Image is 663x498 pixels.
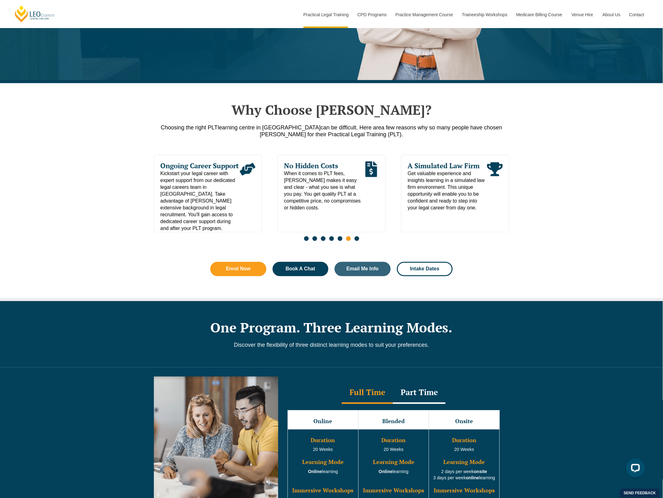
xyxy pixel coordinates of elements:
span: Intake Dates [410,267,439,272]
div: Slides [154,155,509,245]
span: Book A Chat [286,267,315,272]
span: A Simulated Law Firm [408,162,487,170]
a: About Us [598,1,625,28]
a: Intake Dates [397,262,453,276]
div: Read More [363,162,379,211]
a: CPD Programs [353,1,391,28]
span: Enrol Now [226,267,250,272]
strong: Online [308,469,322,474]
h3: Immersive Workshops [359,488,428,494]
span: learning centre in [GEOGRAPHIC_DATA] [218,124,321,131]
a: Book A Chat [273,262,329,276]
h3: Duration [430,438,499,444]
h3: Learning Mode [359,459,428,466]
span: Get valuable experience and insights learning in a simulated law firm environment. This unique op... [408,170,487,211]
span: Go to slide 5 [338,236,342,241]
span: Go to slide 2 [312,236,317,241]
span: Go to slide 3 [321,236,326,241]
span: When it comes to PLT fees, [PERSON_NAME] makes it easy and clear - what you see is what you pay. ... [284,170,364,211]
p: Discover the flexibility of three distinct learning modes to suit your preferences. [154,342,509,349]
div: 7 / 7 [278,155,386,232]
span: Go to slide 6 [346,236,351,241]
h3: Learning Mode [289,459,358,466]
span: Duration [311,437,335,444]
a: Email Me Info [335,262,391,276]
a: Practical Legal Training [299,1,353,28]
a: [PERSON_NAME] Centre for Law [14,5,55,23]
span: can be difficult. Here are [321,124,381,131]
div: 6 / 7 [154,155,262,232]
span: No Hidden Costs [284,162,364,170]
div: Full Time [342,382,393,404]
p: a few reasons why so many people have chosen [PERSON_NAME] for their Practical Legal Training (PLT). [154,124,509,138]
h3: Immersive Workshops [289,488,358,494]
strong: Online [379,469,393,474]
div: Read More [240,162,255,232]
div: Read More [487,162,503,211]
span: 20 Weeks [313,447,333,452]
h3: Onsite [430,418,499,425]
a: Practice Management Course [391,1,457,28]
iframe: LiveChat chat widget [621,456,647,482]
a: Medicare Billing Course [512,1,567,28]
span: Email Me Info [346,267,379,272]
h3: Immersive Workshops [430,488,499,494]
span: Choosing the right PLT [161,124,218,131]
h3: Duration [359,438,428,444]
div: 1 / 7 [401,155,509,232]
a: Venue Hire [567,1,598,28]
span: Go to slide 7 [355,236,359,241]
h3: Learning Mode [430,459,499,466]
h3: Blended [359,418,428,425]
h2: Why Choose [PERSON_NAME]? [154,102,509,118]
span: Go to slide 4 [329,236,334,241]
a: Contact [625,1,649,28]
a: Traineeship Workshops [457,1,512,28]
strong: onsite [474,469,487,474]
h2: One Program. Three Learning Modes. [154,320,509,336]
a: Enrol Now [210,262,266,276]
h3: Online [289,418,358,425]
span: Ongoing Career Support [160,162,240,170]
span: Go to slide 1 [304,236,309,241]
strong: online [466,476,479,481]
div: Part Time [393,382,446,404]
span: Kickstart your legal career with expert support from our dedicated legal careers team in [GEOGRAP... [160,170,240,232]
